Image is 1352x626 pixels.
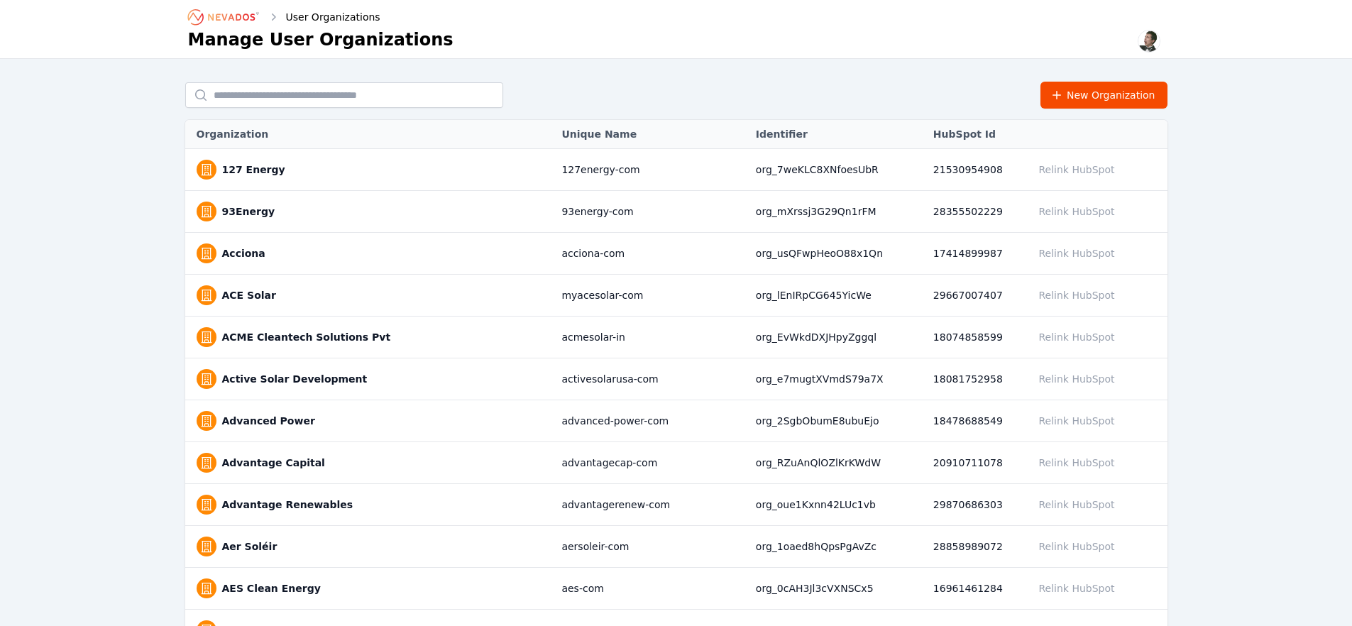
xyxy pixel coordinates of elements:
td: org_2SgbObumE8ubuEjo [749,400,926,442]
td: org_RZuAnQlOZlKrKWdW [749,442,926,484]
td: acciona-com [554,233,748,275]
button: Relink HubSpot [1033,575,1121,602]
td: aersoleir-com [554,526,748,568]
button: Relink HubSpot [1033,156,1121,183]
td: org_e7mugtXVmdS79a7X [749,358,926,400]
td: advantagerenew-com [554,484,748,526]
td: advantagecap-com [554,442,748,484]
h1: Manage User Organizations [188,28,454,51]
a: Advanced Power [222,414,315,428]
td: 20910711078 [926,442,1026,484]
td: aes-com [554,568,748,610]
td: activesolarusa-com [554,358,748,400]
td: org_lEnIRpCG645YicWe [749,275,926,317]
td: 93energy-com [554,191,748,233]
button: Relink HubSpot [1033,282,1121,309]
th: Unique Name [554,120,748,149]
a: Advantage Renewables [222,498,353,512]
nav: Breadcrumb [188,6,380,28]
td: 28355502229 [926,191,1026,233]
td: 127energy-com [554,149,748,191]
a: 127 Energy [222,163,285,177]
img: Alex Kushner [1138,30,1160,53]
td: 18081752958 [926,358,1026,400]
td: myacesolar-com [554,275,748,317]
td: org_7weKLC8XNfoesUbR [749,149,926,191]
button: Relink HubSpot [1033,449,1121,476]
div: User Organizations [266,10,380,24]
td: org_usQFwpHeoO88x1Qn [749,233,926,275]
th: HubSpot Id [926,120,1026,149]
button: Relink HubSpot [1033,366,1121,392]
button: Relink HubSpot [1033,240,1121,267]
button: Relink HubSpot [1033,407,1121,434]
td: org_EvWkdDXJHpyZggql [749,317,926,358]
td: 17414899987 [926,233,1026,275]
button: Relink HubSpot [1033,324,1121,351]
td: 29667007407 [926,275,1026,317]
td: acmesolar-in [554,317,748,358]
a: ACME Cleantech Solutions Pvt [222,330,391,344]
a: 93Energy [222,204,275,219]
td: 21530954908 [926,149,1026,191]
td: org_1oaed8hQpsPgAvZc [749,526,926,568]
button: Relink HubSpot [1033,491,1121,518]
a: AES Clean Energy [222,581,321,595]
td: 28858989072 [926,526,1026,568]
td: 16961461284 [926,568,1026,610]
td: org_mXrssj3G29Qn1rFM [749,191,926,233]
a: Acciona [222,246,265,260]
button: Relink HubSpot [1033,533,1121,560]
a: Active Solar Development [222,372,368,386]
td: org_0cAH3Jl3cVXNSCx5 [749,568,926,610]
td: 18478688549 [926,400,1026,442]
th: Identifier [749,120,926,149]
button: New Organization [1040,82,1167,109]
a: ACE Solar [222,288,276,302]
a: Advantage Capital [222,456,325,470]
td: 18074858599 [926,317,1026,358]
a: Aer Soléir [222,539,277,554]
th: Organization [185,120,555,149]
button: Relink HubSpot [1033,198,1121,225]
td: advanced-power-com [554,400,748,442]
td: org_oue1Kxnn42LUc1vb [749,484,926,526]
td: 29870686303 [926,484,1026,526]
